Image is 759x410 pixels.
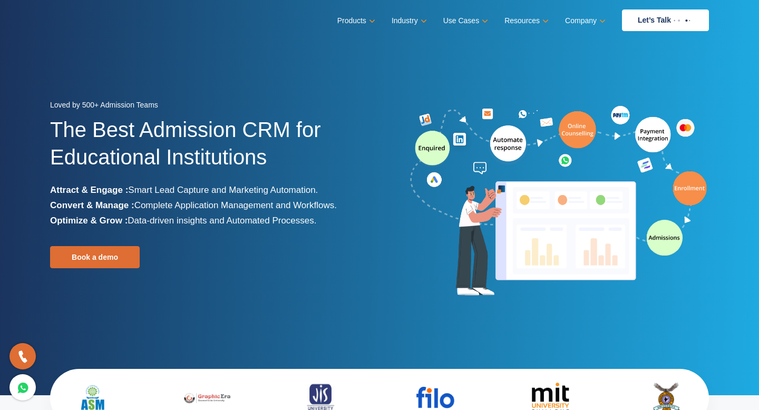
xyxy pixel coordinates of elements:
[50,216,128,226] b: Optimize & Grow :
[50,246,140,268] a: Book a demo
[50,116,372,182] h1: The Best Admission CRM for Educational Institutions
[128,185,318,195] span: Smart Lead Capture and Marketing Automation.
[565,13,604,28] a: Company
[50,185,128,195] b: Attract & Engage :
[134,200,337,210] span: Complete Application Management and Workflows.
[50,200,134,210] b: Convert & Manage :
[128,216,316,226] span: Data-driven insights and Automated Processes.
[504,13,547,28] a: Resources
[443,13,486,28] a: Use Cases
[622,9,709,31] a: Let’s Talk
[337,13,373,28] a: Products
[408,103,709,300] img: admission-software-home-page-header
[392,13,425,28] a: Industry
[50,97,372,116] div: Loved by 500+ Admission Teams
